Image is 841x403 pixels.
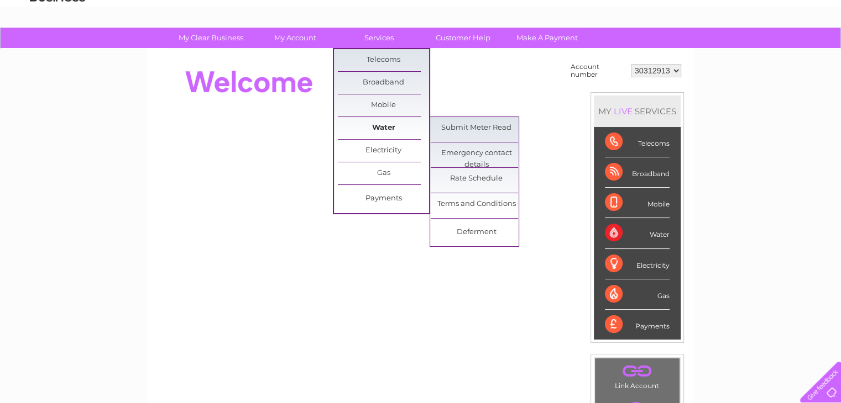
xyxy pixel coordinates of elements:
[431,117,522,139] a: Submit Meter Read
[805,47,830,55] a: Log out
[165,28,257,48] a: My Clear Business
[605,127,670,157] div: Telecoms
[594,96,681,127] div: MY SERVICES
[605,188,670,218] div: Mobile
[338,49,429,71] a: Telecoms
[605,279,670,310] div: Gas
[333,28,425,48] a: Services
[338,162,429,184] a: Gas
[767,47,795,55] a: Contact
[598,361,677,380] a: .
[338,94,429,116] a: Mobile
[338,140,429,162] a: Electricity
[633,6,709,19] a: 0333 014 3131
[745,47,761,55] a: Blog
[594,358,680,393] td: Link Account
[431,221,522,243] a: Deferment
[417,28,509,48] a: Customer Help
[338,188,429,210] a: Payments
[431,142,522,165] a: Emergency contact details
[431,193,522,215] a: Terms and Conditions
[29,29,86,62] img: logo.png
[338,72,429,94] a: Broadband
[568,60,628,81] td: Account number
[338,117,429,139] a: Water
[605,157,670,188] div: Broadband
[705,47,738,55] a: Telecoms
[605,249,670,279] div: Electricity
[160,6,682,54] div: Clear Business is a trading name of Verastar Limited (registered in [GEOGRAPHIC_DATA] No. 3667643...
[502,28,593,48] a: Make A Payment
[431,168,522,190] a: Rate Schedule
[605,218,670,248] div: Water
[674,47,698,55] a: Energy
[612,106,635,116] div: LIVE
[605,310,670,340] div: Payments
[249,28,341,48] a: My Account
[646,47,667,55] a: Water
